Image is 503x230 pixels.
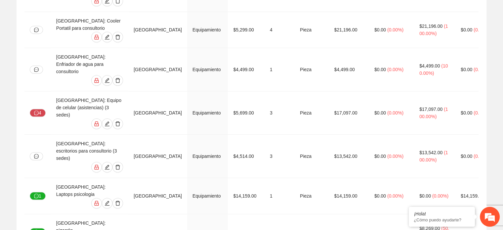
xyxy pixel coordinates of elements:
span: ( 0.00% ) [474,110,490,115]
button: delete [112,162,123,172]
span: $0.00 [374,27,386,32]
div: Minimizar ventana de chat en vivo [108,3,124,19]
span: delete [113,164,123,170]
td: $21,196.00 [329,12,369,48]
span: $0.00 [419,193,431,199]
span: message [34,67,39,72]
span: lock [92,78,102,83]
td: 3 [265,135,295,178]
td: 1 [265,48,295,91]
div: [GEOGRAPHIC_DATA]: Cooler Portatil para consultorio [56,17,123,32]
td: Equipamiento [187,48,228,91]
span: ( 0.00% ) [474,27,490,32]
span: $4,499.00 [419,63,440,69]
button: edit [102,75,112,86]
td: $5,699.00 [228,91,264,135]
button: message [30,26,43,34]
td: Equipamiento [187,178,228,214]
button: message1 [30,192,46,200]
button: lock [91,75,102,86]
button: message [30,66,43,73]
td: $14,159.00 [228,178,264,214]
span: delete [113,34,123,40]
span: edit [102,201,112,206]
span: edit [102,78,112,83]
span: $0.00 [374,67,386,72]
td: Equipamiento [187,91,228,135]
span: $0.00 [374,193,386,199]
span: lock [92,121,102,126]
span: $14,159.00 [461,193,484,199]
span: delete [113,201,123,206]
span: delete [113,78,123,83]
span: $0.00 [374,110,386,115]
span: Estamos en línea. [38,76,91,143]
span: lock [92,164,102,170]
span: $0.00 [461,67,472,72]
button: lock [91,118,102,129]
span: message [34,27,39,32]
td: $4,499.00 [228,48,264,91]
td: [GEOGRAPHIC_DATA] [128,178,187,214]
button: message [30,152,43,160]
td: [GEOGRAPHIC_DATA] [128,12,187,48]
span: ( 0.00% ) [387,193,403,199]
td: Pieza [295,91,329,135]
td: [GEOGRAPHIC_DATA] [128,135,187,178]
span: message [34,111,39,116]
td: Pieza [295,178,329,214]
textarea: Escriba su mensaje y pulse “Intro” [3,157,126,180]
button: edit [102,162,112,172]
span: $13,542.00 [419,150,442,155]
button: delete [112,75,123,86]
td: $5,299.00 [228,12,264,48]
span: $0.00 [461,110,472,115]
td: $4,514.00 [228,135,264,178]
span: delete [113,121,123,126]
span: $0.00 [374,154,386,159]
span: ( 0.00% ) [432,193,448,199]
td: $13,542.00 [329,135,369,178]
button: lock [91,32,102,42]
td: $14,159.00 [329,178,369,214]
td: Pieza [295,12,329,48]
td: Pieza [295,48,329,91]
td: 1 [265,178,295,214]
td: 4 [265,12,295,48]
div: [GEOGRAPHIC_DATA]: Equipo de celular (asistencias) (3 sedes) [56,97,123,118]
button: lock [91,198,102,208]
button: delete [112,32,123,42]
span: edit [102,164,112,170]
td: $4,499.00 [329,48,369,91]
span: ( 0.00% ) [474,154,490,159]
div: [GEOGRAPHIC_DATA]: Enfriador de agua para consultorio [56,53,123,75]
div: ¡Hola! [414,211,470,216]
span: $21,196.00 [419,23,442,29]
td: [GEOGRAPHIC_DATA] [128,48,187,91]
span: $0.00 [461,154,472,159]
td: Equipamiento [187,135,228,178]
td: [GEOGRAPHIC_DATA] [128,91,187,135]
span: message [34,194,39,199]
span: ( 0.00% ) [387,154,403,159]
div: [GEOGRAPHIC_DATA]: escritorios para consultorio (3 sedes) [56,140,123,162]
td: $17,097.00 [329,91,369,135]
div: Chatee con nosotros ahora [34,34,111,42]
span: ( 0.00% ) [474,67,490,72]
td: Pieza [295,135,329,178]
button: message4 [30,109,46,117]
span: edit [102,34,112,40]
button: delete [112,198,123,208]
button: edit [102,32,112,42]
span: ( 0.00% ) [387,67,403,72]
span: ( 0.00% ) [387,27,403,32]
span: lock [92,201,102,206]
span: ( 0.00% ) [387,110,403,115]
button: lock [91,162,102,172]
td: 3 [265,91,295,135]
span: $0.00 [461,27,472,32]
span: $17,097.00 [419,107,442,112]
button: edit [102,198,112,208]
span: edit [102,121,112,126]
p: ¿Cómo puedo ayudarte? [414,217,470,222]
